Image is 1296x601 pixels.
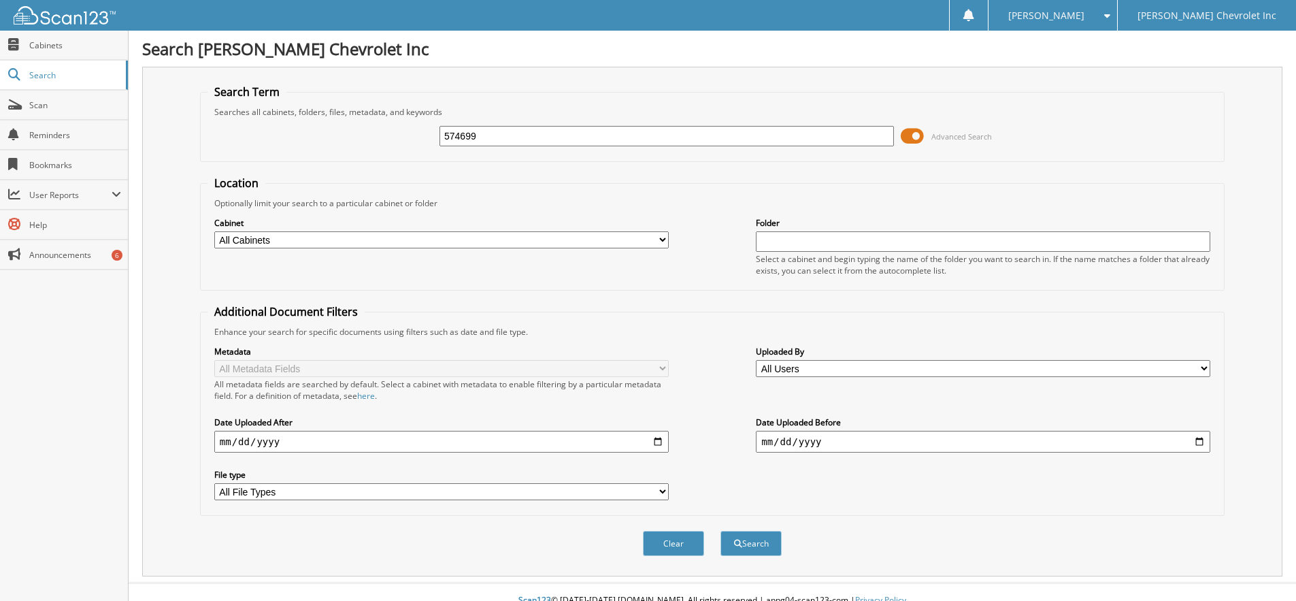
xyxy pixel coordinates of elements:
label: Metadata [214,346,669,357]
legend: Additional Document Filters [207,304,365,319]
span: Help [29,219,121,231]
span: Advanced Search [931,131,992,142]
input: end [756,431,1210,453]
legend: Location [207,176,265,191]
legend: Search Term [207,84,286,99]
div: Searches all cabinets, folders, files, metadata, and keywords [207,106,1217,118]
span: Announcements [29,249,121,261]
a: here [357,390,375,402]
label: Folder [756,217,1210,229]
span: Bookmarks [29,159,121,171]
span: Cabinets [29,39,121,51]
div: All metadata fields are searched by default. Select a cabinet with metadata to enable filtering b... [214,378,669,402]
img: scan123-logo-white.svg [14,6,116,25]
div: Optionally limit your search to a particular cabinet or folder [207,197,1217,209]
label: Date Uploaded After [214,417,669,428]
span: Search [29,69,119,81]
span: [PERSON_NAME] [1008,12,1084,20]
div: Enhance your search for specific documents using filters such as date and file type. [207,326,1217,338]
span: Scan [29,99,121,111]
label: Date Uploaded Before [756,417,1210,428]
label: Uploaded By [756,346,1210,357]
span: User Reports [29,189,112,201]
button: Clear [643,531,704,556]
h1: Search [PERSON_NAME] Chevrolet Inc [142,37,1282,60]
button: Search [720,531,782,556]
iframe: Chat Widget [1228,536,1296,601]
label: Cabinet [214,217,669,229]
div: Select a cabinet and begin typing the name of the folder you want to search in. If the name match... [756,253,1210,276]
span: [PERSON_NAME] Chevrolet Inc [1137,12,1276,20]
input: start [214,431,669,453]
span: Reminders [29,129,121,141]
div: 6 [112,250,122,261]
label: File type [214,469,669,481]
